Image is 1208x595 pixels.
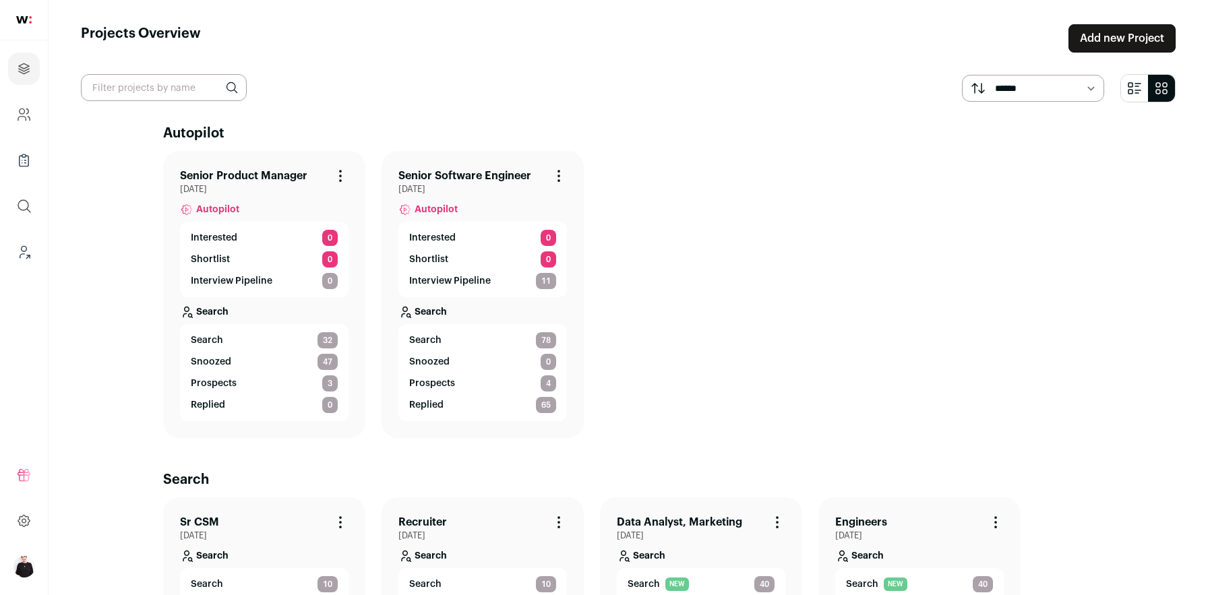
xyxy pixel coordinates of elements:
[541,354,556,370] span: 0
[191,577,223,591] span: Search
[846,576,993,592] a: Search NEW 40
[191,273,338,289] a: Interview Pipeline 0
[1068,24,1176,53] a: Add new Project
[617,541,785,568] a: Search
[541,230,556,246] span: 0
[191,253,230,266] p: Shortlist
[409,251,556,268] a: Shortlist 0
[180,195,349,222] a: Autopilot
[8,144,40,177] a: Company Lists
[536,576,556,592] span: 10
[196,305,229,319] p: Search
[8,98,40,131] a: Company and ATS Settings
[846,577,878,591] span: Search
[180,184,349,195] span: [DATE]
[754,576,775,592] span: 40
[536,332,556,348] span: 78
[191,397,338,413] a: Replied 0
[665,577,689,591] span: NEW
[409,253,448,266] p: Shortlist
[409,274,491,288] p: Interview Pipeline
[8,236,40,268] a: Leads (Backoffice)
[191,274,272,288] p: Interview Pipeline
[13,556,35,577] button: Open dropdown
[409,375,556,392] a: Prospects 4
[398,541,567,568] a: Search
[409,273,556,289] a: Interview Pipeline 11
[180,530,349,541] span: [DATE]
[191,354,338,370] a: Snoozed 47
[191,334,223,347] span: Search
[835,541,1004,568] a: Search
[196,549,229,563] p: Search
[973,576,993,592] span: 40
[398,195,567,222] a: Autopilot
[332,168,349,184] button: Project Actions
[191,375,338,392] a: Prospects 3
[617,530,785,541] span: [DATE]
[13,556,35,577] img: 9240684-medium_jpg
[628,576,775,592] a: Search NEW 40
[332,514,349,530] button: Project Actions
[322,273,338,289] span: 0
[409,231,456,245] p: Interested
[851,549,884,563] p: Search
[409,332,556,348] a: Search 78
[409,577,442,591] span: Search
[191,576,338,592] a: Search 10
[415,549,447,563] p: Search
[541,375,556,392] span: 4
[191,251,338,268] a: Shortlist 0
[398,530,567,541] span: [DATE]
[163,124,1093,143] h2: Autopilot
[409,377,455,390] p: Prospects
[322,230,338,246] span: 0
[409,354,556,370] a: Snoozed 0
[180,541,349,568] a: Search
[409,355,450,369] p: Snoozed
[322,397,338,413] span: 0
[318,354,338,370] span: 47
[163,470,1093,489] h2: Search
[398,184,567,195] span: [DATE]
[409,230,556,246] a: Interested 0
[398,297,567,324] a: Search
[415,203,458,216] span: Autopilot
[541,251,556,268] span: 0
[191,230,338,246] a: Interested 0
[16,16,32,24] img: wellfound-shorthand-0d5821cbd27db2630d0214b213865d53afaa358527fdda9d0ea32b1df1b89c2c.svg
[191,231,237,245] p: Interested
[536,273,556,289] span: 11
[551,514,567,530] button: Project Actions
[191,398,225,412] p: Replied
[409,398,444,412] p: Replied
[81,24,201,53] h1: Projects Overview
[191,377,237,390] p: Prospects
[835,514,887,530] a: Engineers
[191,332,338,348] a: Search 32
[322,375,338,392] span: 3
[884,577,907,591] span: NEW
[398,168,531,184] a: Senior Software Engineer
[536,397,556,413] span: 65
[180,297,349,324] a: Search
[180,514,219,530] a: Sr CSM
[318,332,338,348] span: 32
[81,74,247,101] input: Filter projects by name
[322,251,338,268] span: 0
[318,576,338,592] span: 10
[415,305,447,319] p: Search
[398,514,447,530] a: Recruiter
[769,514,785,530] button: Project Actions
[617,514,742,530] a: Data Analyst, Marketing
[988,514,1004,530] button: Project Actions
[196,203,239,216] span: Autopilot
[551,168,567,184] button: Project Actions
[8,53,40,85] a: Projects
[633,549,665,563] p: Search
[409,397,556,413] a: Replied 65
[409,576,556,592] a: Search 10
[409,334,442,347] span: Search
[628,577,660,591] span: Search
[191,355,231,369] p: Snoozed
